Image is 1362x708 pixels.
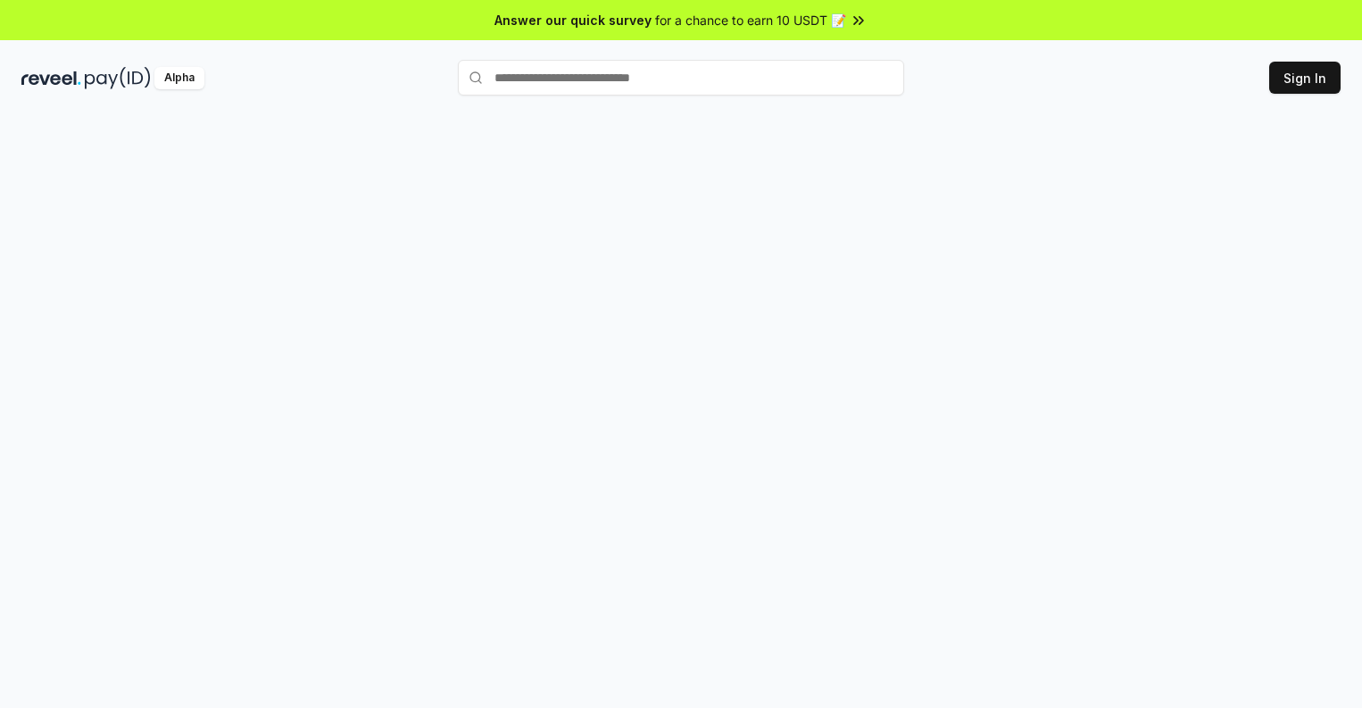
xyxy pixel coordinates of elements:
[494,11,652,29] span: Answer our quick survey
[154,67,204,89] div: Alpha
[21,67,81,89] img: reveel_dark
[655,11,846,29] span: for a chance to earn 10 USDT 📝
[1269,62,1341,94] button: Sign In
[85,67,151,89] img: pay_id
